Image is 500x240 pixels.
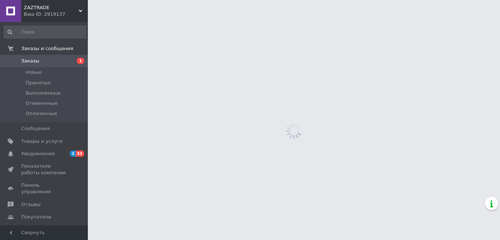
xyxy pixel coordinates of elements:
div: Ваш ID: 2919137 [24,11,88,18]
img: spinner_grey-bg-hcd09dd2d8f1a785e3413b09b97f8118e7.gif [284,121,304,141]
span: Сообщения [21,125,50,132]
span: Выполненные [26,90,61,96]
span: Панель управления [21,182,68,195]
span: Принятые [26,80,51,86]
span: Отмененные [26,100,57,107]
span: Новые [26,69,42,76]
span: 33 [76,151,84,157]
input: Поиск [4,26,86,39]
span: Заказы и сообщения [21,45,73,52]
span: Уведомления [21,151,55,157]
span: Отзывы [21,201,41,208]
span: Показатели работы компании [21,163,68,176]
span: 1 [77,58,84,64]
span: Товары и услуги [21,138,63,145]
span: Заказы [21,58,39,64]
span: ZAZTRADE [24,4,79,11]
span: Оплаченные [26,110,57,117]
span: Покупатели [21,214,51,220]
span: 1 [70,151,76,157]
